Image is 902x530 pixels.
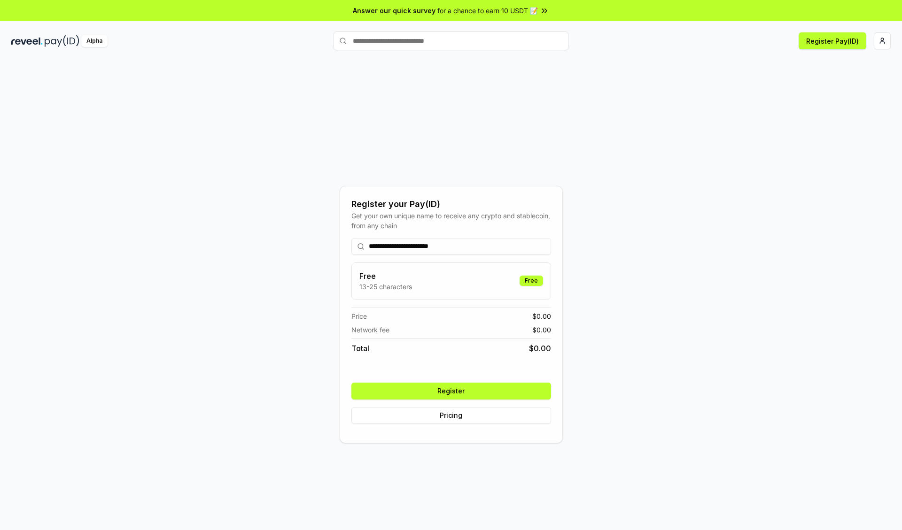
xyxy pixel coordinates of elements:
[351,325,389,335] span: Network fee
[11,35,43,47] img: reveel_dark
[359,270,412,282] h3: Free
[529,343,551,354] span: $ 0.00
[351,311,367,321] span: Price
[351,407,551,424] button: Pricing
[353,6,435,15] span: Answer our quick survey
[437,6,538,15] span: for a chance to earn 10 USDT 📝
[351,198,551,211] div: Register your Pay(ID)
[351,383,551,399] button: Register
[351,211,551,230] div: Get your own unique name to receive any crypto and stablecoin, from any chain
[81,35,108,47] div: Alpha
[532,325,551,335] span: $ 0.00
[799,32,866,49] button: Register Pay(ID)
[351,343,369,354] span: Total
[532,311,551,321] span: $ 0.00
[359,282,412,292] p: 13-25 characters
[45,35,79,47] img: pay_id
[520,276,543,286] div: Free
